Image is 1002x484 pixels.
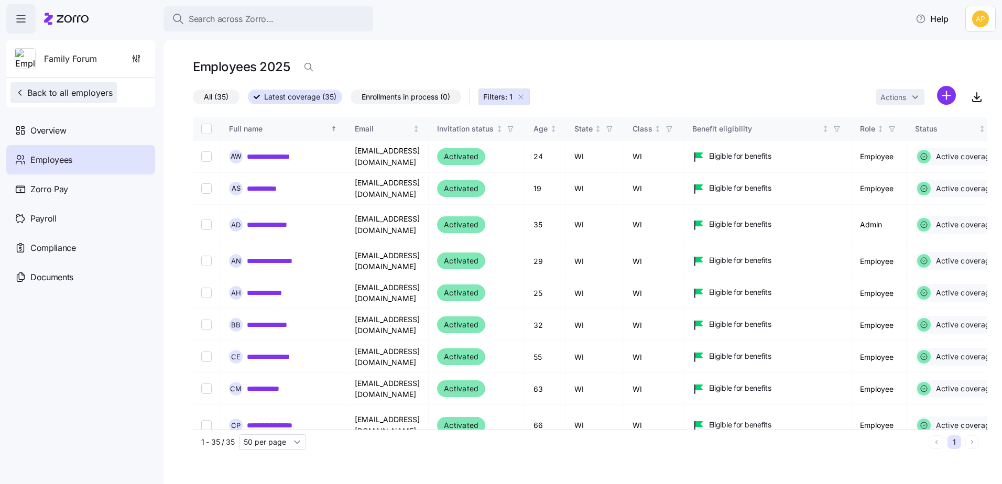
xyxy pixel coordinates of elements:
input: Select record 8 [201,383,212,394]
td: 35 [525,205,566,246]
div: Not sorted [822,125,829,133]
td: WI [624,373,684,405]
td: [EMAIL_ADDRESS][DOMAIN_NAME] [346,245,429,277]
td: WI [624,245,684,277]
span: Eligible for benefits [709,255,771,266]
th: StateNot sorted [566,117,624,141]
div: Class [633,123,652,135]
span: Eligible for benefits [709,319,771,329]
td: [EMAIL_ADDRESS][DOMAIN_NAME] [346,173,429,205]
div: Role [860,123,875,135]
button: Search across Zorro... [164,6,373,31]
a: Zorro Pay [6,174,155,204]
div: Not sorted [496,125,503,133]
th: EmailNot sorted [346,117,429,141]
span: Search across Zorro... [189,13,274,26]
th: AgeNot sorted [525,117,566,141]
span: A N [231,258,241,265]
div: Not sorted [550,125,557,133]
span: Activated [444,218,478,231]
span: Active coverage [933,351,995,362]
button: Help [907,8,957,29]
span: Eligible for benefits [709,151,771,161]
a: Documents [6,262,155,292]
span: Filters: 1 [483,92,513,102]
td: 29 [525,245,566,277]
span: Activated [444,182,478,195]
td: [EMAIL_ADDRESS][DOMAIN_NAME] [346,405,429,446]
span: Activated [444,287,478,299]
span: Activated [444,350,478,363]
div: Not sorted [654,125,661,133]
div: Email [355,123,411,135]
span: Active coverage [933,288,995,298]
td: 32 [525,309,566,341]
div: Not sorted [594,125,602,133]
img: 0cde023fa4344edf39c6fb2771ee5dcf [972,10,989,27]
span: Family Forum [44,52,97,65]
td: WI [566,277,624,309]
button: Next page [965,435,979,449]
a: Overview [6,116,155,145]
td: [EMAIL_ADDRESS][DOMAIN_NAME] [346,309,429,341]
td: Employee [852,173,907,205]
span: A D [231,222,241,228]
td: WI [566,245,624,277]
button: 1 [947,435,961,449]
span: Eligible for benefits [709,219,771,229]
td: [EMAIL_ADDRESS][DOMAIN_NAME] [346,277,429,309]
input: Select record 6 [201,320,212,330]
td: [EMAIL_ADDRESS][DOMAIN_NAME] [346,341,429,373]
td: WI [624,309,684,341]
td: 66 [525,405,566,446]
span: Eligible for benefits [709,287,771,298]
td: WI [566,373,624,405]
span: A S [232,185,241,192]
td: WI [624,141,684,173]
span: B B [231,322,241,328]
svg: add icon [937,86,956,105]
span: Activated [444,318,478,331]
th: RoleNot sorted [852,117,907,141]
span: Latest coverage (35) [264,90,336,104]
div: Full name [229,123,329,135]
span: Employees [30,153,72,167]
td: [EMAIL_ADDRESS][DOMAIN_NAME] [346,373,429,405]
td: 25 [525,277,566,309]
span: Enrollments in process (0) [362,90,450,104]
span: Activated [444,150,478,163]
td: 24 [525,141,566,173]
span: Eligible for benefits [709,183,771,193]
td: WI [624,405,684,446]
td: WI [624,205,684,246]
span: Active coverage [933,183,995,194]
td: Employee [852,309,907,341]
div: Age [533,123,548,135]
input: Select record 9 [201,420,212,431]
div: Benefit eligibility [692,123,820,135]
td: [EMAIL_ADDRESS][DOMAIN_NAME] [346,141,429,173]
td: Employee [852,141,907,173]
td: WI [566,205,624,246]
td: Employee [852,245,907,277]
div: Not sorted [978,125,986,133]
a: Payroll [6,204,155,233]
span: Activated [444,419,478,432]
div: Not sorted [877,125,884,133]
td: WI [624,277,684,309]
th: Benefit eligibilityNot sorted [684,117,852,141]
td: WI [566,309,624,341]
div: Status [915,123,977,135]
td: Employee [852,405,907,446]
span: Zorro Pay [30,183,68,196]
input: Select record 4 [201,256,212,266]
button: Actions [876,89,924,105]
td: WI [624,341,684,373]
span: Eligible for benefits [709,351,771,361]
a: Employees [6,145,155,174]
input: Select record 1 [201,151,212,162]
span: Overview [30,124,66,137]
div: State [574,123,593,135]
span: C M [230,386,242,392]
div: Not sorted [412,125,420,133]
